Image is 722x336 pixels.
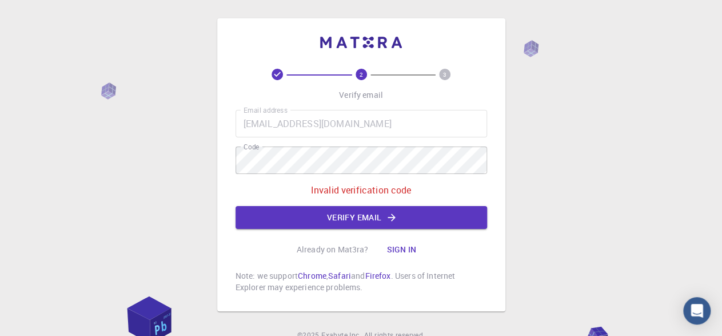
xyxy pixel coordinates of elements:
text: 2 [360,70,363,78]
label: Email address [244,105,287,115]
button: Verify email [236,206,487,229]
p: Note: we support , and . Users of Internet Explorer may experience problems. [236,270,487,293]
a: Chrome [298,270,326,281]
p: Verify email [339,89,383,101]
p: Already on Mat3ra? [297,244,369,255]
a: Safari [328,270,351,281]
a: Firefox [365,270,390,281]
text: 3 [443,70,446,78]
div: Open Intercom Messenger [683,297,711,325]
p: Invalid verification code [311,183,412,197]
button: Sign in [377,238,425,261]
label: Code [244,142,259,152]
